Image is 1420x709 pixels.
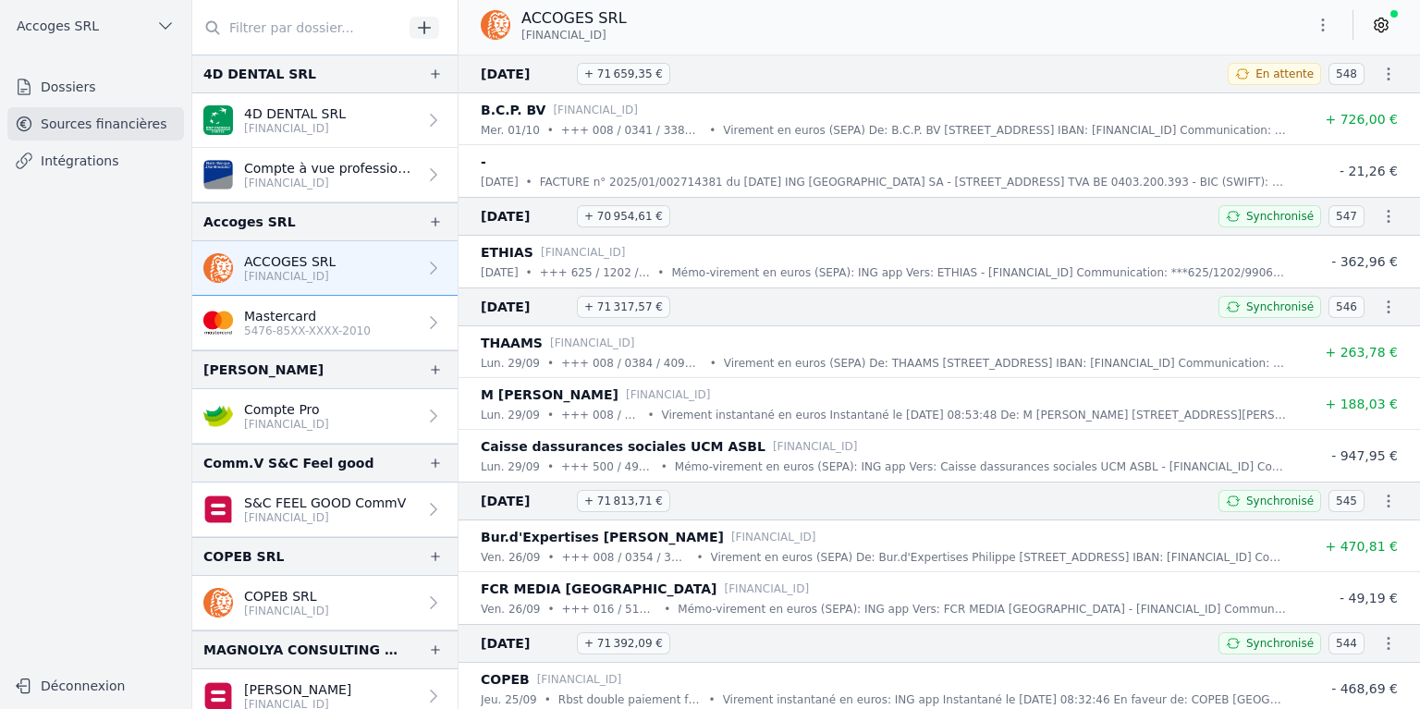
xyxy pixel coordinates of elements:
p: [FINANCIAL_ID] [773,437,858,456]
p: [FINANCIAL_ID] [244,121,346,136]
div: • [709,121,716,140]
p: +++ 016 / 5154 / 20060 +++ [562,600,657,618]
a: COPEB SRL [FINANCIAL_ID] [192,576,458,630]
img: ing.png [481,10,510,40]
span: 544 [1328,632,1365,654]
p: [FINANCIAL_ID] [244,417,329,432]
p: [FINANCIAL_ID] [626,385,711,404]
p: +++ 500 / 4989 / 50895 +++ [561,458,654,476]
a: Sources financières [7,107,184,141]
div: • [647,406,654,424]
input: Filtrer par dossier... [192,11,403,44]
div: • [526,173,532,191]
p: +++ 625 / 1202 / 99063 +++ [540,263,651,282]
p: ETHIAS [481,241,533,263]
img: BNP_BE_BUSINESS_GEBABEBB.png [203,105,233,135]
span: [DATE] [481,205,569,227]
img: ing.png [203,253,233,283]
p: +++ 008 / 0341 / 33821 +++ [561,121,702,140]
p: [FINANCIAL_ID] [244,176,417,190]
p: Caisse dassurances sociales UCM ASBL [481,435,765,458]
p: [DATE] [481,173,519,191]
span: Synchronisé [1246,209,1314,224]
p: lun. 29/09 [481,458,540,476]
p: Mémo-virement en euros (SEPA): ING app Vers: Caisse dassurances sociales UCM ASBL - [FINANCIAL_ID... [675,458,1287,476]
p: [FINANCIAL_ID] [541,243,626,262]
p: jeu. 25/09 [481,691,537,709]
p: [FINANCIAL_ID] [553,101,638,119]
p: Virement instantané en euros Instantané le [DATE] 08:53:48 De: M [PERSON_NAME] [STREET_ADDRESS][P... [661,406,1287,424]
p: [FINANCIAL_ID] [244,510,406,525]
p: +++ 008 / 0322 / 27769 +++ [561,406,640,424]
p: Compte Pro [244,400,329,419]
p: Virement en euros (SEPA) De: Bur.d'Expertises Philippe [STREET_ADDRESS] IBAN: [FINANCIAL_ID] Comm... [711,548,1287,567]
div: COPEB SRL [203,545,284,568]
a: Compte à vue professionnel [FINANCIAL_ID] [192,148,458,202]
img: ing.png [203,588,233,617]
span: Synchronisé [1246,494,1314,508]
span: + 188,03 € [1325,397,1398,411]
span: + 71 392,09 € [577,632,670,654]
div: • [547,548,554,567]
p: Compte à vue professionnel [244,159,417,177]
button: Déconnexion [7,671,184,701]
p: Virement en euros (SEPA) De: THAAMS [STREET_ADDRESS] IBAN: [FINANCIAL_ID] Communication: ***008/0... [724,354,1287,373]
a: ACCOGES SRL [FINANCIAL_ID] [192,241,458,296]
p: Mastercard [244,307,371,325]
div: • [710,354,716,373]
a: Intégrations [7,144,184,177]
span: En attente [1255,67,1314,81]
p: [FINANCIAL_ID] [731,528,816,546]
span: Accoges SRL [17,17,99,35]
p: B.C.P. BV [481,99,545,121]
span: + 71 659,35 € [577,63,670,85]
p: - [481,151,486,173]
div: • [547,121,554,140]
p: [FINANCIAL_ID] [244,604,329,618]
span: + 70 954,61 € [577,205,670,227]
span: [DATE] [481,63,569,85]
div: • [696,548,703,567]
p: Mémo-virement en euros (SEPA): ING app Vers: ETHIAS - [FINANCIAL_ID] Communication: ***625/1202/9... [671,263,1287,282]
span: 547 [1328,205,1365,227]
div: • [547,354,554,373]
span: Synchronisé [1246,636,1314,651]
p: [FINANCIAL_ID] [550,334,635,352]
a: S&C FEEL GOOD CommV [FINANCIAL_ID] [192,483,458,537]
p: [FINANCIAL_ID] [725,580,810,598]
a: 4D DENTAL SRL [FINANCIAL_ID] [192,93,458,148]
div: Accoges SRL [203,211,296,233]
div: • [547,458,554,476]
div: • [547,406,554,424]
p: THAAMS [481,332,543,354]
p: [FINANCIAL_ID] [244,269,336,284]
span: Synchronisé [1246,299,1314,314]
p: FCR MEDIA [GEOGRAPHIC_DATA] [481,578,717,600]
span: - 947,95 € [1331,448,1398,463]
p: mer. 01/10 [481,121,540,140]
div: MAGNOLYA CONSULTING SRL [203,639,398,661]
span: [DATE] [481,296,569,318]
p: Bur.d'Expertises [PERSON_NAME] [481,526,724,548]
span: + 71 317,57 € [577,296,670,318]
p: [PERSON_NAME] [244,680,351,699]
span: - 49,19 € [1340,591,1398,605]
img: crelan.png [203,401,233,431]
a: Dossiers [7,70,184,104]
img: belfius-1.png [203,495,233,524]
span: 548 [1328,63,1365,85]
span: + 470,81 € [1325,539,1398,554]
div: • [709,691,716,709]
p: COPEB [481,668,530,691]
span: - 468,69 € [1331,681,1398,696]
p: S&C FEEL GOOD CommV [244,494,406,512]
span: 545 [1328,490,1365,512]
p: ACCOGES SRL [521,7,627,30]
div: Comm.V S&C Feel good [203,452,373,474]
p: 4D DENTAL SRL [244,104,346,123]
div: [PERSON_NAME] [203,359,324,381]
span: + 71 813,71 € [577,490,670,512]
span: - 21,26 € [1340,164,1398,178]
div: • [661,458,667,476]
span: 546 [1328,296,1365,318]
